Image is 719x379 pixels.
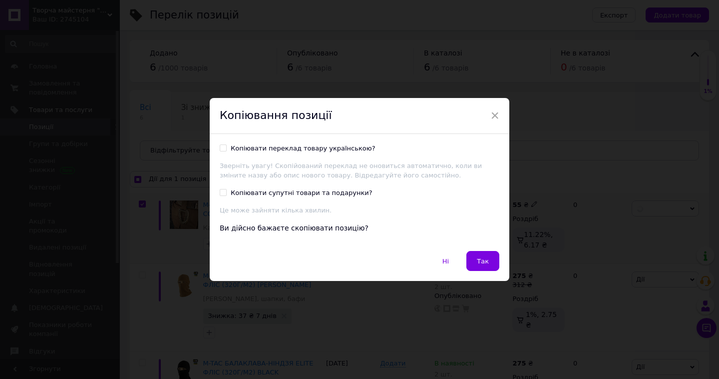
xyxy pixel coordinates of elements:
[220,109,332,121] span: Копіювання позиції
[490,107,499,124] span: ×
[432,251,459,271] button: Ні
[442,257,449,265] span: Ні
[477,257,489,265] span: Так
[231,144,375,153] div: Копіювати переклад товару українською?
[231,188,372,197] div: Копіювати супутні товари та подарунки?
[220,223,499,233] div: Ви дійсно бажаєте скопіювати позицію?
[466,251,499,271] button: Так
[220,206,332,214] span: Це може зайняти кілька хвилин.
[220,162,482,179] span: Зверніть увагу! Скопійований переклад не оновиться автоматично, коли ви зміните назву або опис но...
